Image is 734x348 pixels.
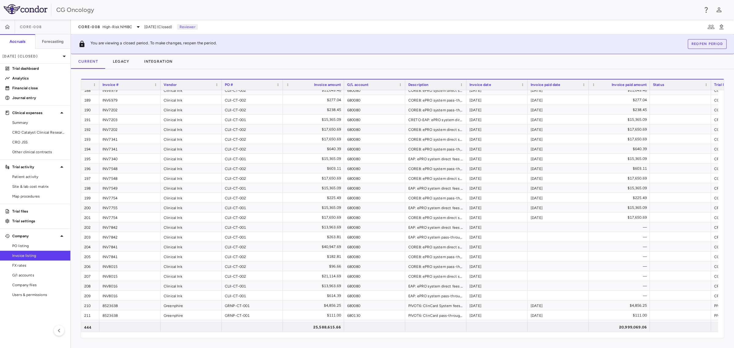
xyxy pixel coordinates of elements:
div: [DATE] [466,203,528,212]
div: CLII-CT-001 [222,281,283,291]
div: [DATE] [466,320,528,330]
div: [DATE] [466,85,528,95]
span: Users & permissions [12,292,65,298]
div: [DATE] [466,232,528,242]
div: 680080 [344,193,405,202]
div: $17,650.69 [288,213,341,222]
p: Reviewer [177,24,198,30]
div: Clinical Ink [161,213,222,222]
div: Clinical Ink [161,144,222,154]
div: [DATE] [466,95,528,105]
div: [DATE] [528,301,589,310]
p: Clinical expenses [12,110,58,116]
div: $614.39 [288,291,341,301]
div: INV7755 [99,203,161,212]
div: 201 [81,213,99,222]
div: 680080 [344,252,405,261]
div: CLII-CT-002 [222,193,283,202]
div: 211 [81,310,99,320]
p: Journal entry [12,95,65,101]
div: INV7842 [99,232,161,242]
div: $21,114.69 [288,271,341,281]
div: EAP: ePRO system direct fees - 04.2025 [405,183,466,193]
div: CLII-CT-002 [222,85,283,95]
div: CLII-CT-002 [222,134,283,144]
div: — [594,291,647,301]
div: 680080 [344,124,405,134]
div: 20,999,069.06 [594,322,647,332]
div: — [594,281,647,291]
div: CLII-CT-002 [222,164,283,173]
div: Clinical Ink [161,115,222,124]
img: logo-full-SnFGN8VE.png [4,4,47,14]
div: [DATE] [528,164,589,173]
div: 189 [81,95,99,105]
div: [DATE] [466,183,528,193]
div: — [594,222,647,232]
span: Summary [12,120,65,125]
div: $15,365.09 [288,203,341,213]
div: [DATE] [466,291,528,300]
div: $15,365.09 [594,183,647,193]
div: INV8016 [99,291,161,300]
div: GRNP-CT-001 [222,310,283,320]
div: CLII-CT-002 [222,252,283,261]
div: INV7841 [99,252,161,261]
span: PO # [225,83,233,87]
div: CLII-CT-001 [222,203,283,212]
div: Clinical Ink [161,95,222,105]
div: Clinical Ink [161,134,222,144]
div: [DATE] [528,310,589,320]
div: Greenphire [161,310,222,320]
div: INV7340 [99,154,161,163]
div: Greenphire [161,301,222,310]
div: 205 [81,252,99,261]
div: Clinical Ink [161,222,222,232]
div: 206 [81,261,99,271]
div: [DATE] [466,105,528,114]
div: CLII-CT-002 [222,173,283,183]
div: CORE8: ePRO system direct services - 01.2025 [405,85,466,95]
div: [DATE] [528,173,589,183]
div: 680080 [344,271,405,281]
div: PIVOT6: ClinCard System fees - 01.2025 [405,301,466,310]
div: $182.81 [288,252,341,261]
span: Patient activity [12,174,65,180]
div: 212 [81,320,99,330]
span: CRO JSS [12,139,65,145]
div: [DATE] [528,124,589,134]
div: 195 [81,154,99,163]
div: $238.45 [288,105,341,115]
div: [DATE] [528,193,589,202]
span: Invoice date [469,83,491,87]
div: $15,365.09 [288,154,341,164]
div: [DATE] [528,105,589,114]
div: 8523638 [99,301,161,310]
div: 680080 [344,261,405,271]
div: 194 [81,144,99,154]
div: [DATE] [466,134,528,144]
span: High-Risk NMIBC [102,24,132,30]
div: CLII-CT-002 [222,95,283,105]
span: [DATE] (Closed) [144,24,172,30]
div: CORE8: ePRO system pass-through ([GEOGRAPHIC_DATA]) (34%) - 01.2025 [405,95,466,105]
div: $17,650.69 [594,213,647,222]
div: CLII-CT-002 [222,213,283,222]
div: 680120 [344,320,405,330]
div: 207 [81,271,99,281]
span: Vendor [164,83,177,87]
div: 197 [81,173,99,183]
p: Trial activity [12,164,58,170]
div: 444 [81,322,99,332]
div: 202 [81,222,99,232]
div: [DATE] [528,134,589,144]
div: EAP: ePRO system direct fees - 07.2025 [405,281,466,291]
div: [DATE] [528,213,589,222]
div: [DATE] [466,271,528,281]
span: Description [408,83,429,87]
div: 210 [81,301,99,310]
div: [DATE] [466,173,528,183]
div: $277.04 [288,95,341,105]
span: Status [653,83,664,87]
div: CLII-CT-002 [222,124,283,134]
